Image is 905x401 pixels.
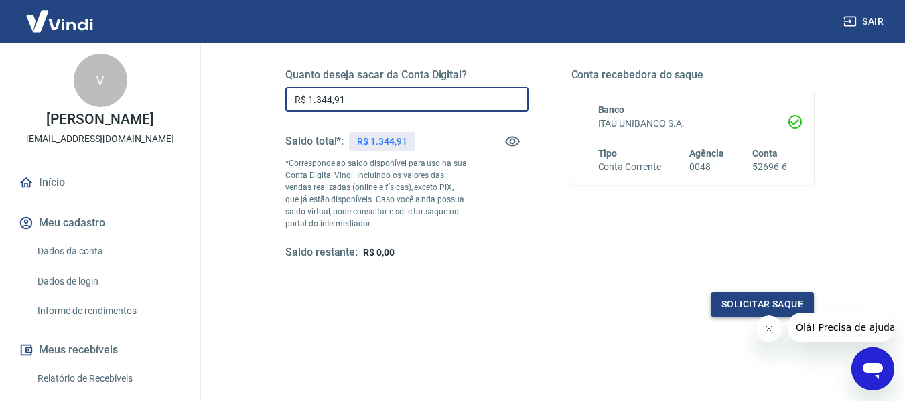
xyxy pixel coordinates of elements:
span: Banco [598,104,625,115]
p: *Corresponde ao saldo disponível para uso na sua Conta Digital Vindi. Incluindo os valores das ve... [285,157,468,230]
span: Olá! Precisa de ajuda? [8,9,113,20]
button: Sair [841,9,889,34]
iframe: Fechar mensagem [756,315,782,342]
p: [PERSON_NAME] [46,112,153,127]
a: Início [16,168,184,197]
img: Vindi [16,1,103,42]
h5: Conta recebedora do saque [571,68,815,82]
h5: Saldo total*: [285,135,344,148]
div: V [74,54,127,107]
h5: Saldo restante: [285,246,358,260]
a: Dados de login [32,268,184,295]
a: Relatório de Recebíveis [32,365,184,392]
h6: ITAÚ UNIBANCO S.A. [598,116,788,131]
a: Informe de rendimentos [32,297,184,325]
span: R$ 0,00 [363,247,395,258]
button: Meus recebíveis [16,335,184,365]
iframe: Botão para abrir a janela de mensagens [851,347,894,390]
span: Conta [752,148,778,159]
h6: 0048 [689,160,724,174]
h5: Quanto deseja sacar da Conta Digital? [285,68,529,82]
span: Tipo [598,148,618,159]
button: Solicitar saque [711,292,814,317]
button: Meu cadastro [16,208,184,238]
p: [EMAIL_ADDRESS][DOMAIN_NAME] [26,132,174,146]
a: Dados da conta [32,238,184,265]
p: R$ 1.344,91 [357,135,407,149]
span: Agência [689,148,724,159]
iframe: Mensagem da empresa [788,313,894,342]
h6: 52696-6 [752,160,787,174]
h6: Conta Corrente [598,160,661,174]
